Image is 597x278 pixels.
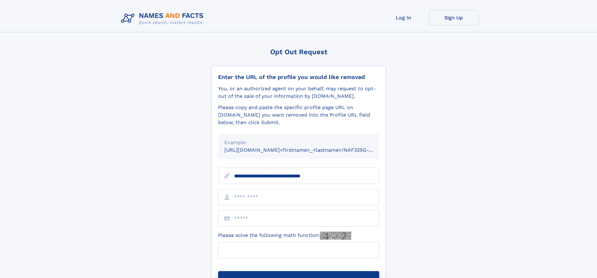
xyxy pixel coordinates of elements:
div: Opt Out Request [212,48,386,56]
a: Sign Up [429,10,479,25]
div: Please copy and paste the specific profile page URL on [DOMAIN_NAME] you want removed into the Pr... [218,104,379,126]
small: [URL][DOMAIN_NAME]<firstname>_<lastname>/NAF325G-xxxxxxxx [224,147,391,153]
div: Enter the URL of the profile you would like removed [218,74,379,81]
a: Log In [379,10,429,25]
img: Logo Names and Facts [118,10,209,27]
label: Please solve the following math function: [218,232,351,240]
div: Example: [224,139,373,146]
div: You, or an authorized agent on your behalf, may request to opt-out of the sale of your informatio... [218,85,379,100]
